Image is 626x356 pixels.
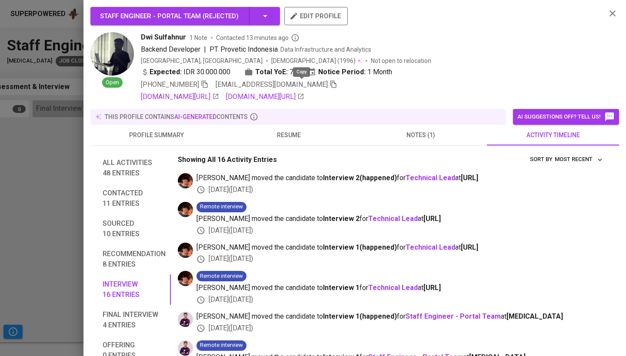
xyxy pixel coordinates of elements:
[368,283,418,292] a: Technical Lead
[150,67,182,77] b: Expected:
[291,10,341,22] span: edit profile
[196,323,605,333] div: [DATE] ( [DATE] )
[103,158,166,178] span: All activities 48 entries
[423,283,441,292] span: [URL]
[196,295,605,305] div: [DATE] ( [DATE] )
[323,214,360,223] b: Interview 2
[178,312,193,327] img: erwin@glints.com
[103,310,166,330] span: Final interview 4 entries
[291,33,300,42] svg: By Batam recruiter
[196,185,605,195] div: [DATE] ( [DATE] )
[406,243,455,251] a: Technical Lead
[196,243,605,253] span: [PERSON_NAME] moved the candidate to for at
[406,174,455,182] a: Technical Lead
[506,312,563,320] span: [MEDICAL_DATA]
[178,340,193,356] img: erwin@glints.com
[178,155,277,165] p: Showing All 16 Activity Entries
[141,32,186,43] span: Dwi Sulfahnur
[368,214,418,223] a: Technical Lead
[228,130,350,141] span: resume
[196,173,605,183] span: [PERSON_NAME] moved the candidate to for at
[196,312,605,322] span: [PERSON_NAME] moved the candidate to for at
[530,156,553,162] span: sort by
[360,130,482,141] span: notes (1)
[555,155,603,165] span: Most Recent
[271,56,362,65] div: (1996)
[513,109,619,125] button: AI suggestions off? Tell us!
[492,130,614,141] span: activity timeline
[174,113,216,120] span: AI-generated
[461,174,478,182] span: [URL]
[190,33,207,42] span: 1 Note
[210,45,278,53] span: PT. Provetic Indonesia
[178,243,193,258] img: diemas@glints.com
[178,202,193,217] img: diemas@glints.com
[216,33,300,42] span: Contacted 13 minutes ago
[196,203,246,211] span: Remote interview
[284,7,348,25] button: edit profile
[196,283,605,293] span: [PERSON_NAME] moved the candidate to for at
[216,80,328,89] span: [EMAIL_ADDRESS][DOMAIN_NAME]
[196,214,605,224] span: [PERSON_NAME] moved the candidate to for at
[290,67,293,77] span: 7
[204,44,206,55] span: |
[141,92,219,102] a: [DOMAIN_NAME][URL]
[103,249,166,270] span: Recommendation 8 entries
[141,56,263,65] div: [GEOGRAPHIC_DATA], [GEOGRAPHIC_DATA]
[255,67,288,77] b: Total YoE:
[323,174,397,182] b: Interview 2 ( happened )
[90,32,134,76] img: 0ace1d3cc3bcb3b665ce860735d1f843.jpg
[100,12,239,20] span: Staff Engineer - Portal Team ( Rejected )
[141,45,200,53] span: Backend Developer
[178,173,193,188] img: diemas@glints.com
[553,153,605,166] button: sort by
[323,312,397,320] b: Interview 1 ( happened )
[423,214,441,223] span: [URL]
[196,341,246,349] span: Remote interview
[103,188,166,209] span: Contacted 11 entries
[371,56,431,65] p: Not open to relocation
[196,272,246,280] span: Remote interview
[318,67,366,77] b: Notice Period:
[103,218,166,239] span: Sourced 10 entries
[105,112,248,121] p: this profile contains contents
[178,271,193,286] img: diemas@glints.com
[517,112,615,122] span: AI suggestions off? Tell us!
[196,254,605,264] div: [DATE] ( [DATE] )
[406,312,501,320] a: Staff Engineer - Portal Team
[284,12,348,19] a: edit profile
[280,46,371,53] span: Data Infrastructure and Analytics
[103,279,166,300] span: Interview 16 entries
[141,67,230,77] div: IDR 30.000.000
[271,56,337,65] span: [DEMOGRAPHIC_DATA]
[461,243,478,251] span: [URL]
[196,226,605,236] div: [DATE] ( [DATE] )
[96,130,217,141] span: profile summary
[323,283,360,292] b: Interview 1
[307,67,392,77] div: 1 Month
[141,80,199,89] span: [PHONE_NUMBER]
[90,7,280,25] button: Staff Engineer - Portal Team (Rejected)
[323,243,397,251] b: Interview 1 ( happened )
[102,79,123,87] span: Open
[226,92,304,102] a: [DOMAIN_NAME][URL]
